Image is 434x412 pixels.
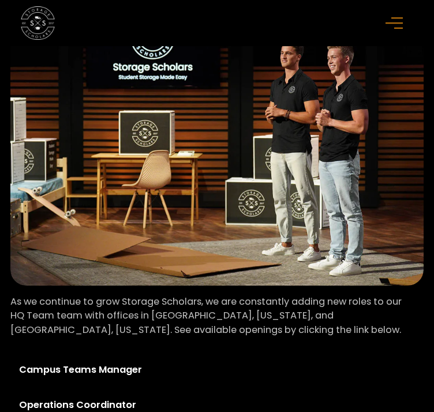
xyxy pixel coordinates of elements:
[10,354,178,385] a: Campus Teams Manager
[379,6,413,40] div: menu
[21,6,54,40] a: home
[10,295,424,338] p: As we continue to grow Storage Scholars, we are constantly adding new roles to our HQ Team team w...
[21,6,54,40] img: Storage Scholars main logo
[19,362,170,377] div: Campus Teams Manager
[19,398,170,412] div: Operations Coordinator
